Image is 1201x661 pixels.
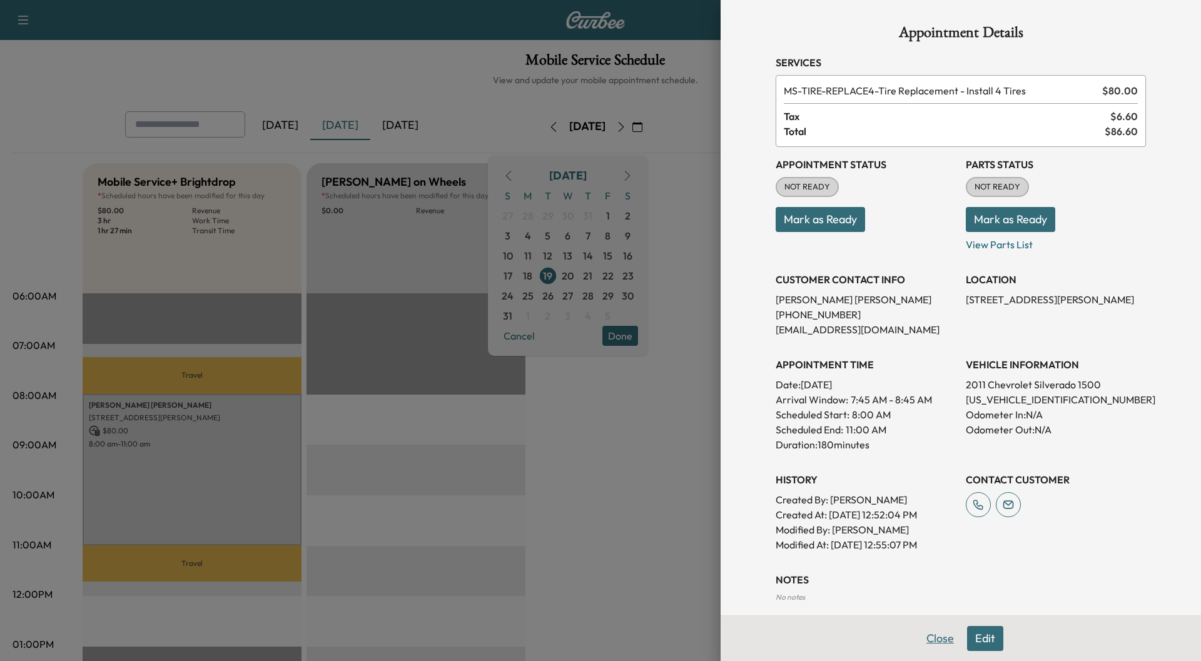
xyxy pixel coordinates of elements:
[777,181,838,193] span: NOT READY
[1102,83,1138,98] span: $ 80.00
[776,407,849,422] p: Scheduled Start:
[776,55,1146,70] h3: Services
[967,626,1003,651] button: Edit
[966,472,1146,487] h3: CONTACT CUSTOMER
[851,392,932,407] span: 7:45 AM - 8:45 AM
[1105,124,1138,139] span: $ 86.60
[776,507,956,522] p: Created At : [DATE] 12:52:04 PM
[784,124,1105,139] span: Total
[784,109,1110,124] span: Tax
[966,232,1146,252] p: View Parts List
[776,592,1146,602] div: No notes
[966,207,1055,232] button: Mark as Ready
[776,572,1146,587] h3: NOTES
[776,437,956,452] p: Duration: 180 minutes
[966,357,1146,372] h3: VEHICLE INFORMATION
[784,83,1097,98] span: Tire Replacement - Install 4 Tires
[776,522,956,537] p: Modified By : [PERSON_NAME]
[1110,109,1138,124] span: $ 6.60
[776,422,843,437] p: Scheduled End:
[776,357,956,372] h3: APPOINTMENT TIME
[776,492,956,507] p: Created By : [PERSON_NAME]
[966,157,1146,172] h3: Parts Status
[966,292,1146,307] p: [STREET_ADDRESS][PERSON_NAME]
[776,307,956,322] p: [PHONE_NUMBER]
[776,322,956,337] p: [EMAIL_ADDRESS][DOMAIN_NAME]
[776,157,956,172] h3: Appointment Status
[966,392,1146,407] p: [US_VEHICLE_IDENTIFICATION_NUMBER]
[918,626,962,651] button: Close
[966,272,1146,287] h3: LOCATION
[846,422,886,437] p: 11:00 AM
[852,407,891,422] p: 8:00 AM
[776,25,1146,45] h1: Appointment Details
[967,181,1028,193] span: NOT READY
[966,377,1146,392] p: 2011 Chevrolet Silverado 1500
[776,377,956,392] p: Date: [DATE]
[776,472,956,487] h3: History
[776,292,956,307] p: [PERSON_NAME] [PERSON_NAME]
[776,272,956,287] h3: CUSTOMER CONTACT INFO
[776,537,956,552] p: Modified At : [DATE] 12:55:07 PM
[966,422,1146,437] p: Odometer Out: N/A
[776,392,956,407] p: Arrival Window:
[966,407,1146,422] p: Odometer In: N/A
[776,207,865,232] button: Mark as Ready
